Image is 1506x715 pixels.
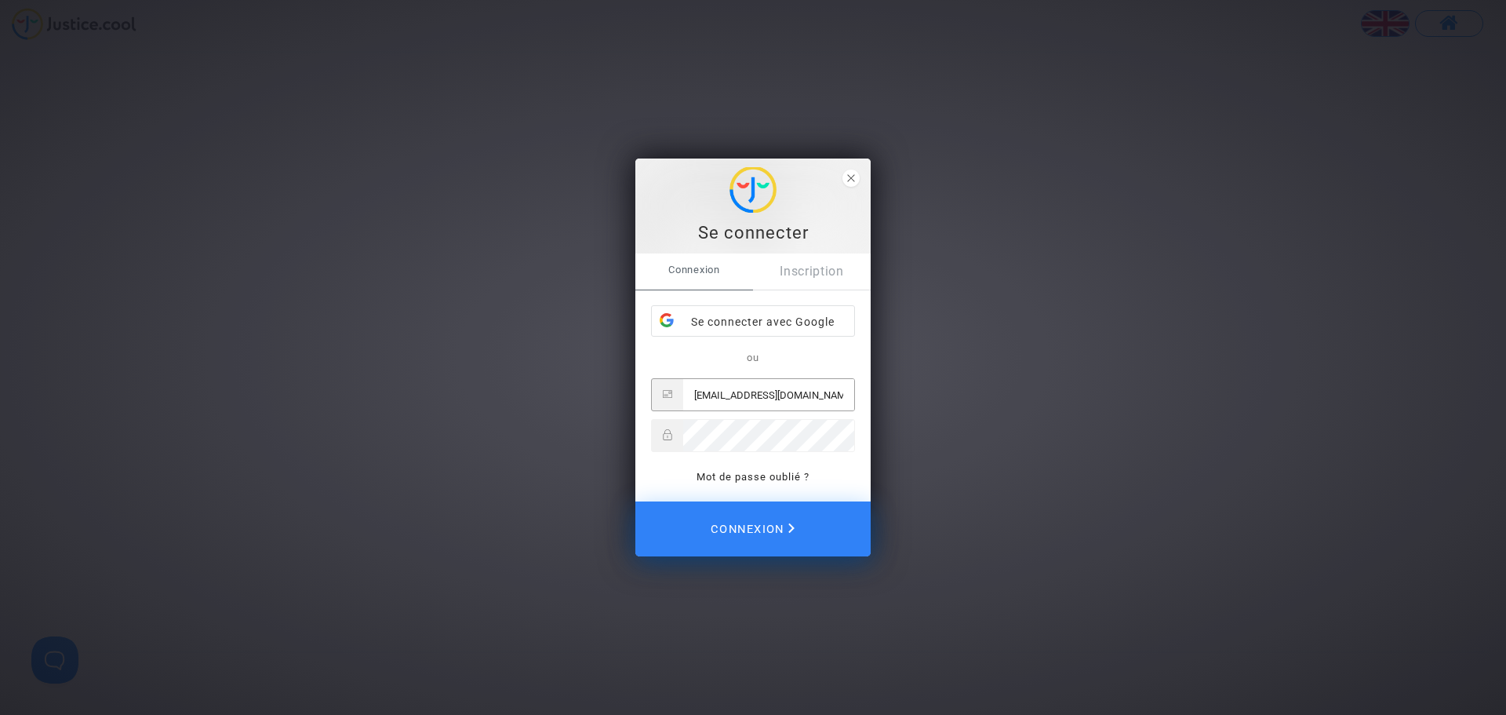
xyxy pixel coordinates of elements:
[842,170,860,187] span: close
[683,379,854,410] input: Email
[753,254,871,290] a: Inscription
[644,221,862,245] div: Se connecter
[635,254,753,286] span: Connexion
[747,352,759,363] span: ou
[697,471,809,483] a: Mot de passe oublié ?
[711,512,795,546] span: Connexion
[635,502,871,556] button: Connexion
[652,306,854,337] div: Se connecter avec Google
[683,420,854,451] input: Password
